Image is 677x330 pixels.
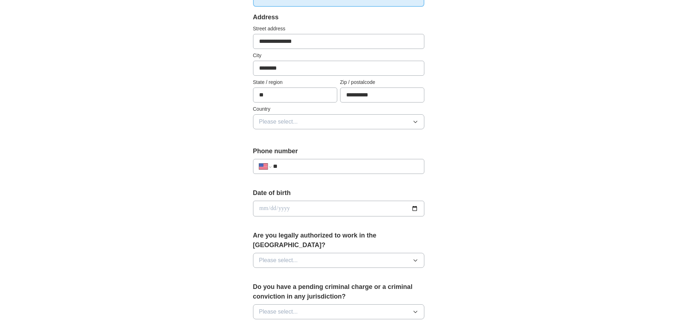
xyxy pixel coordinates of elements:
[259,307,298,316] span: Please select...
[253,304,424,319] button: Please select...
[253,79,337,86] label: State / region
[253,12,424,22] div: Address
[253,231,424,250] label: Are you legally authorized to work in the [GEOGRAPHIC_DATA]?
[253,188,424,198] label: Date of birth
[253,282,424,301] label: Do you have a pending criminal charge or a criminal conviction in any jurisdiction?
[253,253,424,268] button: Please select...
[259,256,298,265] span: Please select...
[259,117,298,126] span: Please select...
[253,25,424,32] label: Street address
[253,114,424,129] button: Please select...
[340,79,424,86] label: Zip / postalcode
[253,52,424,59] label: City
[253,105,424,113] label: Country
[253,146,424,156] label: Phone number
